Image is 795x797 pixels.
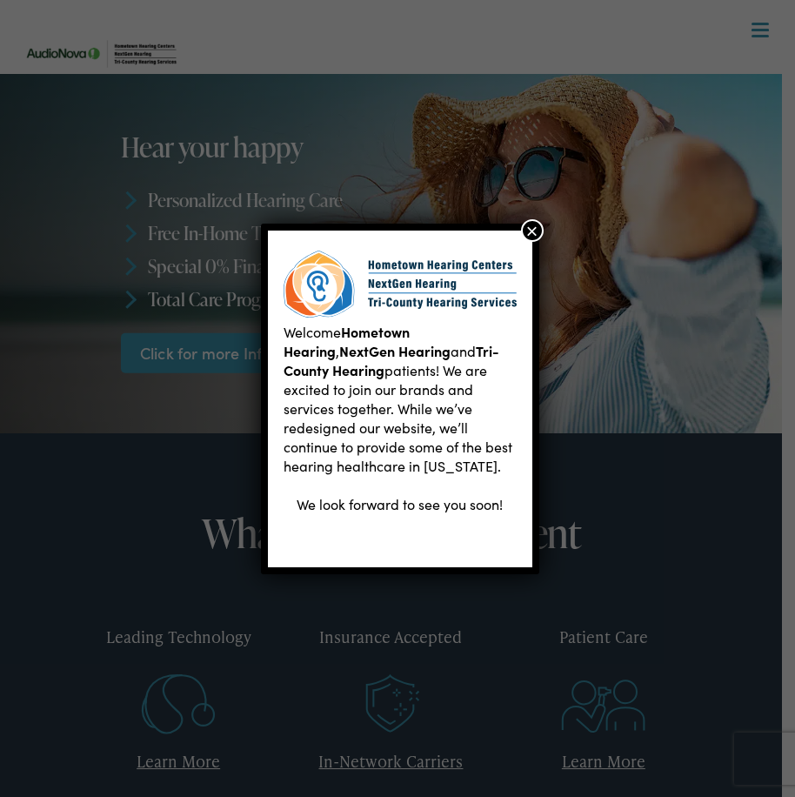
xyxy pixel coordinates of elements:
[284,322,512,475] span: Welcome , and patients! We are excited to join our brands and services together. While we’ve rede...
[284,341,499,379] b: Tri-County Hearing
[297,494,503,513] span: We look forward to see you soon!
[339,341,451,360] b: NextGen Hearing
[284,322,410,360] b: Hometown Hearing
[521,219,544,242] button: Close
